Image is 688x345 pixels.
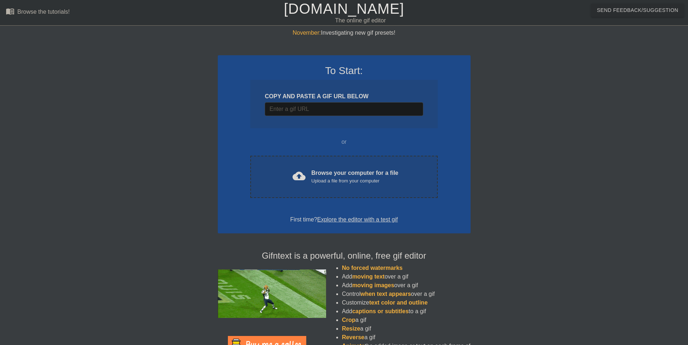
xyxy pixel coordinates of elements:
[342,272,471,281] li: Add over a gif
[227,65,461,77] h3: To Start:
[218,29,471,37] div: Investigating new gif presets!
[284,1,404,17] a: [DOMAIN_NAME]
[342,325,360,332] span: Resize
[293,30,321,36] span: November:
[342,290,471,298] li: Control over a gif
[218,251,471,261] h4: Gifntext is a powerful, online, free gif editor
[352,308,408,314] span: captions or subtitles
[6,7,70,18] a: Browse the tutorials!
[342,298,471,307] li: Customize
[233,16,488,25] div: The online gif editor
[342,265,403,271] span: No forced watermarks
[352,282,394,288] span: moving images
[265,102,423,116] input: Username
[342,307,471,316] li: Add to a gif
[342,334,364,340] span: Reverse
[342,316,471,324] li: a gif
[311,169,398,185] div: Browse your computer for a file
[342,281,471,290] li: Add over a gif
[317,216,398,223] a: Explore the editor with a test gif
[591,4,684,17] button: Send Feedback/Suggestion
[597,6,678,15] span: Send Feedback/Suggestion
[293,169,306,182] span: cloud_upload
[342,333,471,342] li: a gif
[17,9,70,15] div: Browse the tutorials!
[227,215,461,224] div: First time?
[265,92,423,101] div: COPY AND PASTE A GIF URL BELOW
[218,269,326,318] img: football_small.gif
[237,138,452,146] div: or
[342,324,471,333] li: a gif
[360,291,411,297] span: when text appears
[311,177,398,185] div: Upload a file from your computer
[352,273,385,280] span: moving text
[369,299,428,306] span: text color and outline
[342,317,355,323] span: Crop
[6,7,14,16] span: menu_book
